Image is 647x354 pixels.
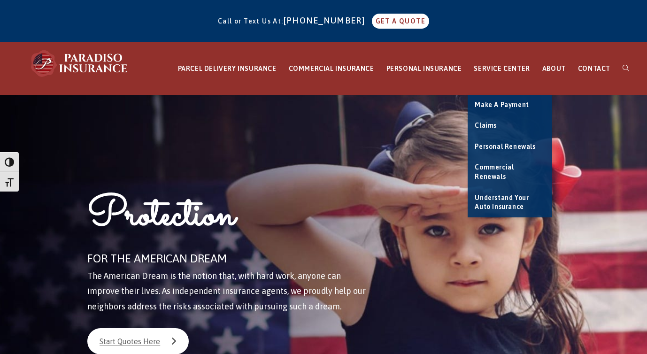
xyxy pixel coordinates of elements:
span: ABOUT [542,65,566,72]
span: CONTACT [578,65,610,72]
a: ABOUT [536,43,572,95]
span: Commercial Renewals [475,163,514,180]
span: COMMERCIAL INSURANCE [289,65,374,72]
span: PERSONAL INSURANCE [386,65,462,72]
h1: Protection [87,189,374,248]
a: PARCEL DELIVERY INSURANCE [172,43,283,95]
a: Understand Your Auto Insurance [468,188,552,217]
span: Personal Renewals [475,143,535,150]
span: Claims [475,122,497,129]
span: PARCEL DELIVERY INSURANCE [178,65,277,72]
a: Commercial Renewals [468,157,552,187]
a: Claims [468,115,552,136]
a: PERSONAL INSURANCE [380,43,468,95]
a: SERVICE CENTER [468,43,536,95]
a: Personal Renewals [468,137,552,157]
span: The American Dream is the notion that, with hard work, anyone can improve their lives. As indepen... [87,271,366,311]
a: [PHONE_NUMBER] [284,15,370,25]
a: COMMERCIAL INSURANCE [283,43,380,95]
span: FOR THE AMERICAN DREAM [87,252,227,265]
span: SERVICE CENTER [474,65,530,72]
img: Paradiso Insurance [28,49,131,77]
a: GET A QUOTE [372,14,429,29]
a: Make a Payment [468,95,552,115]
span: Call or Text Us At: [218,17,284,25]
a: CONTACT [572,43,616,95]
span: Make a Payment [475,101,529,108]
span: Understand Your Auto Insurance [475,194,529,211]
